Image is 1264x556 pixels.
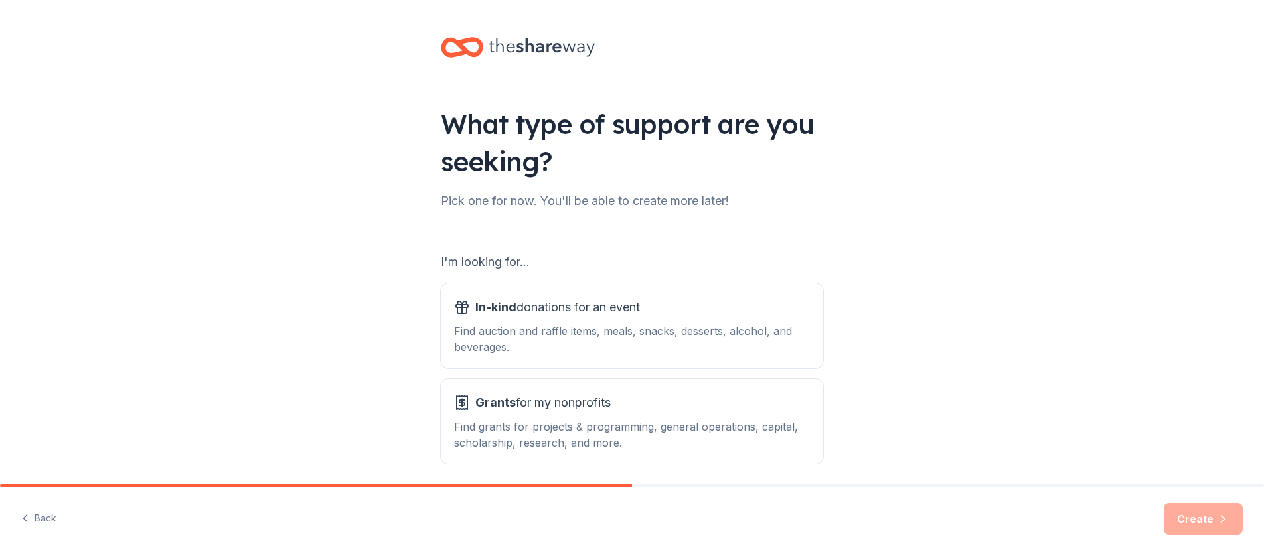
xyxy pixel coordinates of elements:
span: donations for an event [475,297,640,318]
span: for my nonprofits [475,392,611,413]
div: Find grants for projects & programming, general operations, capital, scholarship, research, and m... [454,419,810,451]
button: In-kinddonations for an eventFind auction and raffle items, meals, snacks, desserts, alcohol, and... [441,283,823,368]
div: I'm looking for... [441,251,823,273]
button: Back [21,505,56,533]
button: Grantsfor my nonprofitsFind grants for projects & programming, general operations, capital, schol... [441,379,823,464]
div: Pick one for now. You'll be able to create more later! [441,190,823,212]
div: What type of support are you seeking? [441,105,823,180]
span: In-kind [475,300,516,314]
div: Find auction and raffle items, meals, snacks, desserts, alcohol, and beverages. [454,323,810,355]
span: Grants [475,395,516,409]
